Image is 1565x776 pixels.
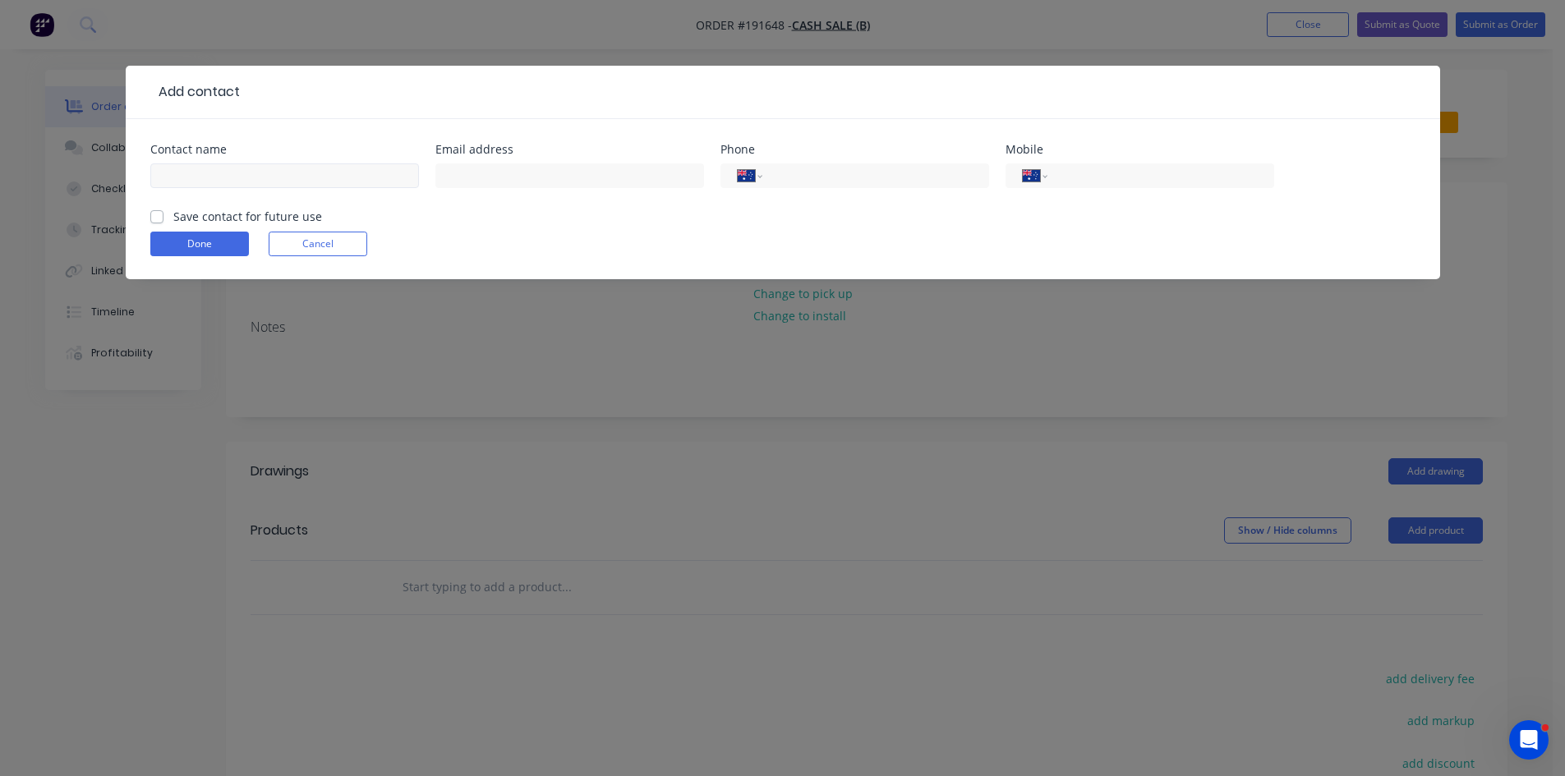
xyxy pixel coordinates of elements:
[720,144,989,155] div: Phone
[150,144,419,155] div: Contact name
[150,232,249,256] button: Done
[435,144,704,155] div: Email address
[150,82,240,102] div: Add contact
[1006,144,1274,155] div: Mobile
[1509,720,1549,760] iframe: Intercom live chat
[269,232,367,256] button: Cancel
[173,208,322,225] label: Save contact for future use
